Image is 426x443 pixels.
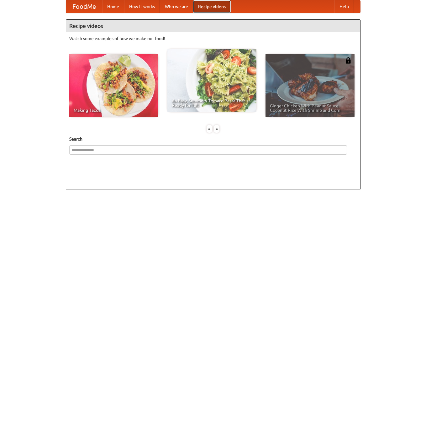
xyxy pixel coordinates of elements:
h4: Recipe videos [66,20,360,32]
a: Home [102,0,124,13]
a: Making Tacos [69,54,158,117]
a: Recipe videos [193,0,231,13]
img: 483408.png [345,57,351,64]
span: An Easy, Summery Tomato Pasta That's Ready for Fall [172,99,252,107]
a: Who we are [160,0,193,13]
span: Making Tacos [74,108,154,112]
a: An Easy, Summery Tomato Pasta That's Ready for Fall [167,49,256,112]
a: FoodMe [66,0,102,13]
a: Help [334,0,354,13]
div: » [214,125,219,133]
h5: Search [69,136,357,142]
p: Watch some examples of how we make our food! [69,35,357,42]
a: How it works [124,0,160,13]
div: « [207,125,212,133]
